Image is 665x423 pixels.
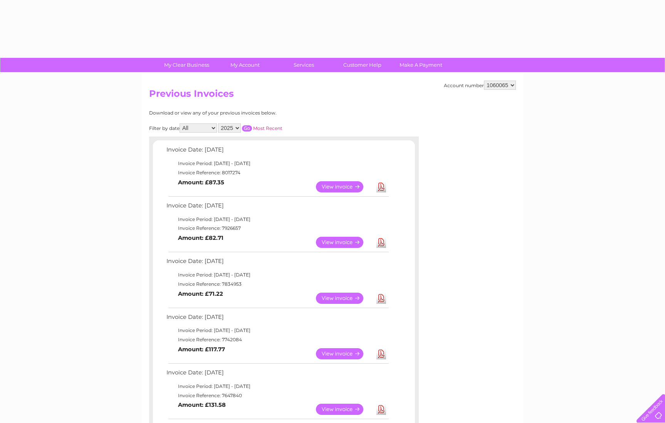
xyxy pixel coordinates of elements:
[165,145,390,159] td: Invoice Date: [DATE]
[444,81,516,90] div: Account number
[316,348,373,359] a: View
[165,270,390,280] td: Invoice Period: [DATE] - [DATE]
[149,88,516,103] h2: Previous Invoices
[213,58,277,72] a: My Account
[253,125,282,131] a: Most Recent
[376,348,386,359] a: Download
[165,215,390,224] td: Invoice Period: [DATE] - [DATE]
[149,123,351,133] div: Filter by date
[316,293,373,304] a: View
[316,237,373,248] a: View
[165,391,390,400] td: Invoice Reference: 7647840
[165,312,390,326] td: Invoice Date: [DATE]
[376,237,386,248] a: Download
[178,234,223,241] b: Amount: £82.71
[272,58,336,72] a: Services
[165,280,390,289] td: Invoice Reference: 7834953
[165,224,390,233] td: Invoice Reference: 7926657
[178,290,223,297] b: Amount: £71.22
[165,201,390,215] td: Invoice Date: [DATE]
[376,293,386,304] a: Download
[165,168,390,177] td: Invoice Reference: 8017274
[178,346,225,353] b: Amount: £117.77
[316,404,373,415] a: View
[389,58,453,72] a: Make A Payment
[155,58,218,72] a: My Clear Business
[165,326,390,335] td: Invoice Period: [DATE] - [DATE]
[376,181,386,192] a: Download
[376,404,386,415] a: Download
[165,256,390,270] td: Invoice Date: [DATE]
[165,382,390,391] td: Invoice Period: [DATE] - [DATE]
[316,181,373,192] a: View
[165,159,390,168] td: Invoice Period: [DATE] - [DATE]
[178,179,224,186] b: Amount: £87.35
[331,58,394,72] a: Customer Help
[165,335,390,344] td: Invoice Reference: 7742084
[178,401,226,408] b: Amount: £131.58
[165,367,390,382] td: Invoice Date: [DATE]
[149,110,351,116] div: Download or view any of your previous invoices below.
